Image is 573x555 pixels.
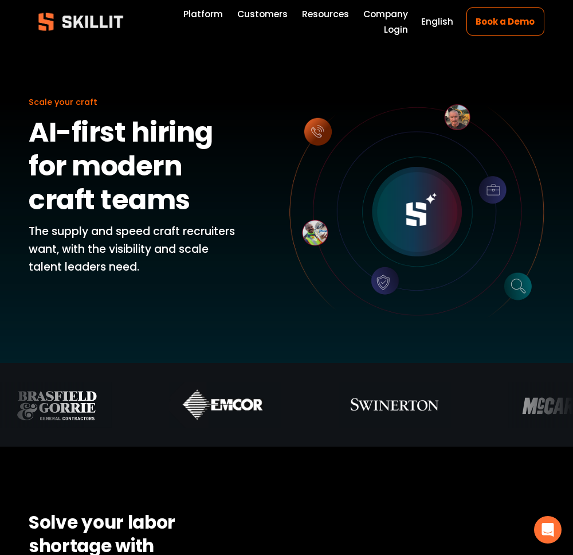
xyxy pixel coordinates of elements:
img: Skillit [29,5,133,39]
a: Customers [237,6,288,22]
span: English [421,15,453,28]
span: Resources [302,7,349,21]
a: folder dropdown [302,6,349,22]
a: Login [384,22,408,37]
a: Platform [183,6,223,22]
p: The supply and speed craft recruiters want, with the visibility and scale talent leaders need. [29,223,240,276]
div: language picker [421,14,453,30]
span: Scale your craft [29,96,97,108]
strong: AI-first hiring for modern craft teams [29,113,218,219]
a: Company [363,6,408,22]
div: Open Intercom Messenger [534,516,562,544]
a: Book a Demo [466,7,544,36]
